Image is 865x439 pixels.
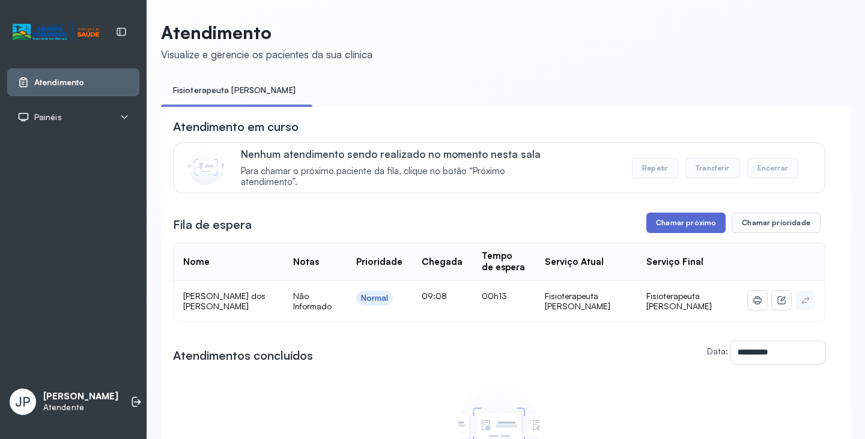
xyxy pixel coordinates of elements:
span: [PERSON_NAME] dos [PERSON_NAME] [183,291,266,312]
span: 00h13 [482,291,507,301]
div: Notas [293,256,319,268]
button: Encerrar [747,158,798,178]
h3: Atendimento em curso [173,118,299,135]
button: Transferir [685,158,740,178]
label: Data: [707,346,728,356]
div: Visualize e gerencie os pacientes da sua clínica [161,48,372,61]
div: Nome [183,256,210,268]
div: Normal [361,293,389,303]
span: 09:08 [422,291,447,301]
div: Prioridade [356,256,402,268]
span: Para chamar o próximo paciente da fila, clique no botão “Próximo atendimento”. [241,166,559,189]
button: Chamar prioridade [732,213,821,233]
div: Chegada [422,256,463,268]
button: Repetir [632,158,678,178]
a: Fisioterapeuta [PERSON_NAME] [161,80,308,100]
div: Serviço Final [646,256,703,268]
span: Atendimento [34,77,84,88]
h3: Atendimentos concluídos [173,347,313,364]
div: Serviço Atual [545,256,604,268]
p: [PERSON_NAME] [43,391,118,402]
span: Fisioterapeuta [PERSON_NAME] [646,291,712,312]
button: Chamar próximo [646,213,726,233]
img: Imagem de CalloutCard [188,149,224,185]
div: Fisioterapeuta [PERSON_NAME] [545,291,627,312]
span: Painéis [34,112,62,123]
a: Atendimento [17,76,129,88]
img: Logotipo do estabelecimento [13,22,99,42]
div: Tempo de espera [482,250,526,273]
p: Nenhum atendimento sendo realizado no momento nesta sala [241,148,559,160]
h3: Fila de espera [173,216,252,233]
p: Atendimento [161,22,372,43]
p: Atendente [43,402,118,413]
span: Não Informado [293,291,332,312]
